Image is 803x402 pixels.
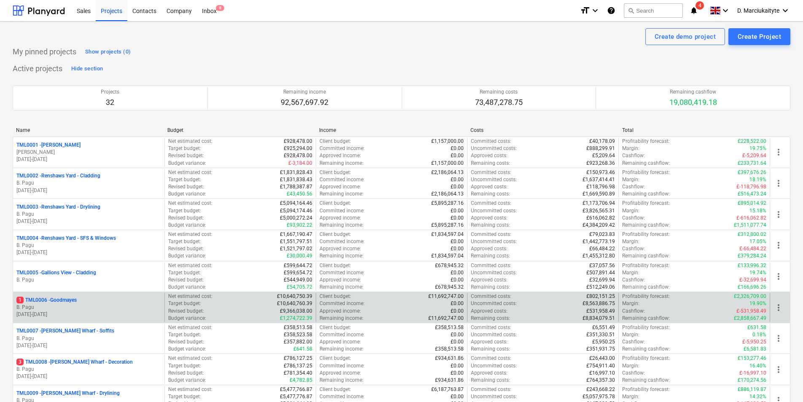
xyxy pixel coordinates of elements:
p: Target budget : [168,331,201,338]
p: £150,973.46 [586,169,615,176]
p: Target budget : [168,145,201,152]
p: Remaining costs : [471,160,510,167]
p: £11,692,747.00 [428,315,464,322]
button: Hide section [69,62,105,75]
p: £37,057.56 [589,262,615,269]
p: £599,644.72 [284,262,312,269]
div: TML0001 -[PERSON_NAME][PERSON_NAME][DATE]-[DATE] [16,142,161,163]
p: £0.00 [451,152,464,159]
p: Margin : [622,300,639,307]
p: Approved costs : [471,276,508,284]
p: Approved costs : [471,214,508,222]
p: Net estimated cost : [168,324,212,331]
p: B. Pagu [16,304,161,311]
p: Remaining income [281,88,328,96]
p: £1,831,838.43 [280,176,312,183]
div: Hide section [71,64,103,74]
p: Net estimated cost : [168,138,212,145]
p: [DATE] - [DATE] [16,156,161,163]
p: £1,442,773.19 [583,238,615,245]
i: keyboard_arrow_down [590,5,600,16]
p: £928,478.00 [284,152,312,159]
div: Budget [167,127,312,133]
p: Remaining income : [320,252,363,260]
p: £888,299.91 [586,145,615,152]
p: £1,667,190.47 [280,231,312,238]
p: £2,326,709.00 [734,293,766,300]
p: £10,640,750.39 [277,293,312,300]
p: £0.00 [451,300,464,307]
p: TML0008 - [PERSON_NAME] Wharf - Decoration [16,359,133,366]
p: £516,473.24 [738,190,766,198]
p: Net estimated cost : [168,169,212,176]
p: Net estimated cost : [168,200,212,207]
p: Remaining costs : [471,252,510,260]
p: Committed income : [320,300,365,307]
div: TML0003 -Renshaws Yard - DryliningB. Pagu[DATE]-[DATE] [16,204,161,225]
p: £11,692,747.00 [428,293,464,300]
p: £358,513.58 [284,324,312,331]
p: £118,796.98 [586,183,615,190]
p: [DATE] - [DATE] [16,342,161,349]
p: £0.00 [451,276,464,284]
p: £1,637,414.41 [583,176,615,183]
p: £0.00 [451,308,464,315]
p: Cashflow : [622,308,645,315]
p: Margin : [622,145,639,152]
p: Committed costs : [471,169,511,176]
p: [PERSON_NAME] [16,149,161,156]
p: £6,551.49 [592,324,615,331]
p: £3,826,565.31 [583,207,615,214]
p: £1,173,706.94 [583,200,615,207]
p: Budget variance : [168,222,206,229]
p: Committed income : [320,176,365,183]
p: £1,274,722.39 [280,315,312,322]
p: £5,895,287.16 [431,222,464,229]
p: Target budget : [168,300,201,307]
div: TML0004 -Renshaws Yard - SFS & WindowsB. Pagu[DATE]-[DATE] [16,235,161,256]
div: TML0002 -Renshaws Yard - CladdingB. Pagu[DATE]-[DATE] [16,172,161,194]
p: Remaining income : [320,160,363,167]
p: Client budget : [320,262,351,269]
span: more_vert [773,271,784,281]
p: Profitability forecast : [622,200,670,207]
p: £1,788,387.87 [280,183,312,190]
p: £5,000,272.24 [280,214,312,222]
p: Uncommitted costs : [471,238,517,245]
p: Remaining income : [320,284,363,291]
p: £9,366,038.00 [280,308,312,315]
p: Remaining income : [320,315,363,322]
p: £678,945.32 [435,262,464,269]
p: £631.58 [747,324,766,331]
p: 73,487,278.75 [475,97,523,107]
p: B. Pagu [16,242,161,249]
p: £802,151.25 [586,293,615,300]
p: Client budget : [320,293,351,300]
p: Uncommitted costs : [471,207,517,214]
span: 8 [216,5,224,11]
p: £-531,958.49 [736,308,766,315]
p: Client budget : [320,324,351,331]
p: Uncommitted costs : [471,331,517,338]
p: £1,669,590.89 [583,190,615,198]
p: TML0009 - [PERSON_NAME] Wharf - Drylining [16,390,120,397]
p: B. Pagu [16,180,161,187]
p: £925,294.00 [284,145,312,152]
span: 3 [16,359,24,365]
div: TML0005 -Gallions View - CladdingB. Pagu [16,269,161,284]
span: more_vert [773,333,784,343]
p: Active projects [13,64,62,74]
i: keyboard_arrow_down [780,5,790,16]
p: Committed costs : [471,293,511,300]
i: keyboard_arrow_down [720,5,730,16]
p: Cashflow : [622,183,645,190]
p: £8,563,886.75 [583,300,615,307]
p: Remaining cashflow [669,88,717,96]
p: Remaining costs : [471,284,510,291]
span: D. Marciukaityte [737,7,779,14]
p: Approved costs : [471,183,508,190]
p: Net estimated cost : [168,293,212,300]
p: Revised budget : [168,338,204,346]
p: Approved costs : [471,338,508,346]
p: My pinned projects [13,47,76,57]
